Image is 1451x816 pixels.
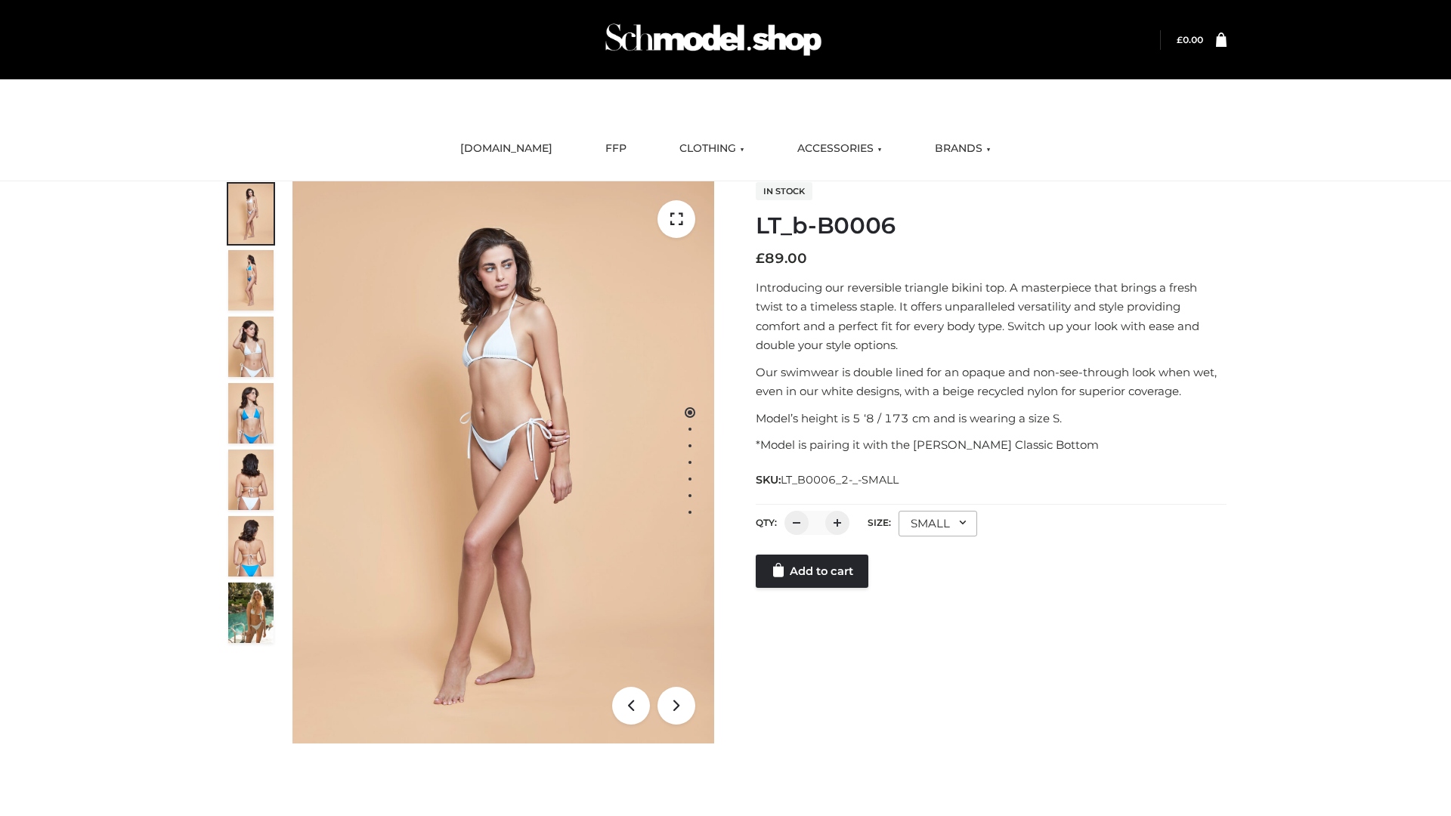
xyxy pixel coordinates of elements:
img: ArielClassicBikiniTop_CloudNine_AzureSky_OW114ECO_2-scaled.jpg [228,250,274,311]
img: ArielClassicBikiniTop_CloudNine_AzureSky_OW114ECO_8-scaled.jpg [228,516,274,576]
a: Add to cart [756,555,868,588]
p: *Model is pairing it with the [PERSON_NAME] Classic Bottom [756,435,1227,455]
span: In stock [756,182,812,200]
img: ArielClassicBikiniTop_CloudNine_AzureSky_OW114ECO_1-scaled.jpg [228,184,274,244]
img: ArielClassicBikiniTop_CloudNine_AzureSky_OW114ECO_7-scaled.jpg [228,450,274,510]
label: Size: [868,517,891,528]
h1: LT_b-B0006 [756,212,1227,240]
span: LT_B0006_2-_-SMALL [781,473,899,487]
a: CLOTHING [668,132,756,165]
img: ArielClassicBikiniTop_CloudNine_AzureSky_OW114ECO_3-scaled.jpg [228,317,274,377]
p: Model’s height is 5 ‘8 / 173 cm and is wearing a size S. [756,409,1227,428]
a: £0.00 [1177,34,1203,45]
span: £ [756,250,765,267]
span: £ [1177,34,1183,45]
p: Introducing our reversible triangle bikini top. A masterpiece that brings a fresh twist to a time... [756,278,1227,355]
label: QTY: [756,517,777,528]
bdi: 89.00 [756,250,807,267]
div: SMALL [899,511,977,536]
img: Arieltop_CloudNine_AzureSky2.jpg [228,583,274,643]
p: Our swimwear is double lined for an opaque and non-see-through look when wet, even in our white d... [756,363,1227,401]
a: [DOMAIN_NAME] [449,132,564,165]
a: ACCESSORIES [786,132,893,165]
img: ArielClassicBikiniTop_CloudNine_AzureSky_OW114ECO_1 [292,181,714,743]
a: FFP [594,132,638,165]
span: SKU: [756,471,900,489]
img: ArielClassicBikiniTop_CloudNine_AzureSky_OW114ECO_4-scaled.jpg [228,383,274,444]
bdi: 0.00 [1177,34,1203,45]
a: BRANDS [924,132,1002,165]
img: Schmodel Admin 964 [600,10,827,70]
